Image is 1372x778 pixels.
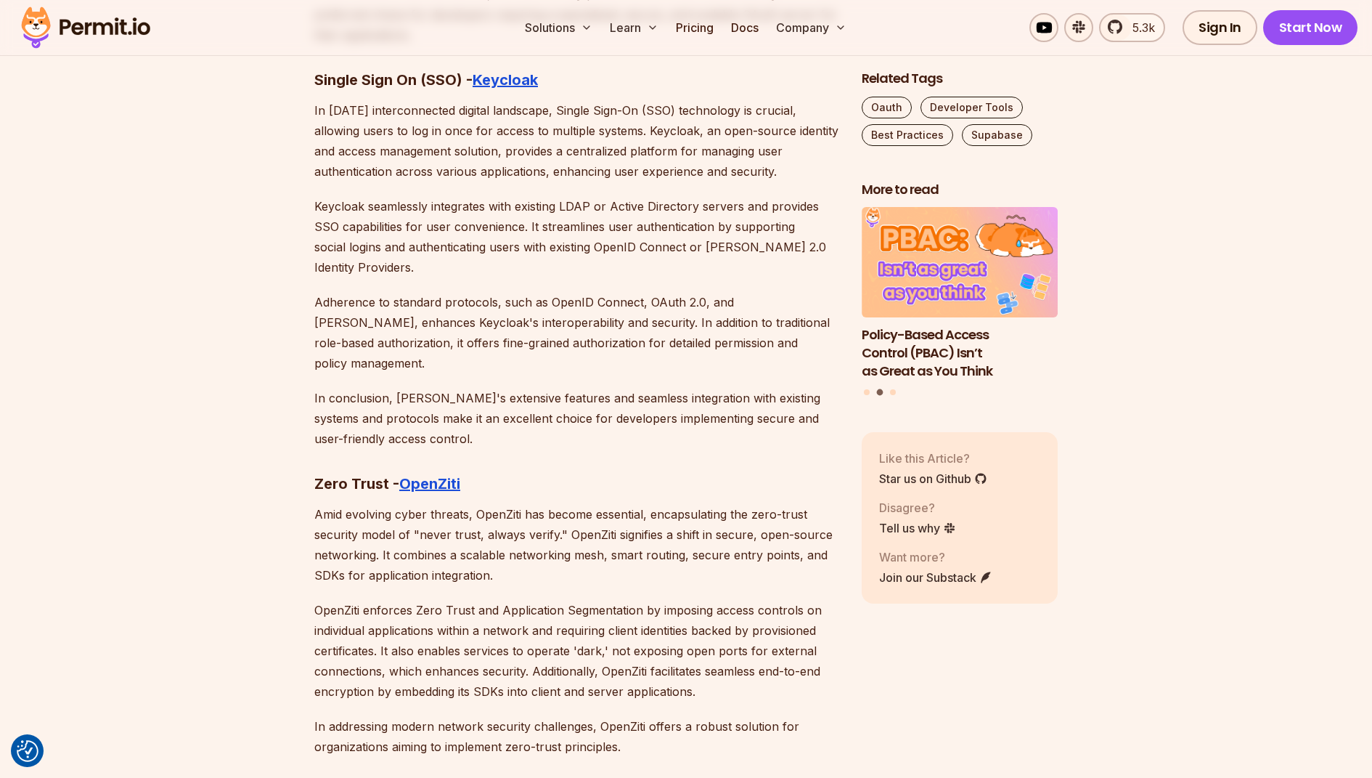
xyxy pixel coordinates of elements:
a: Best Practices [862,124,953,146]
img: Policy-Based Access Control (PBAC) Isn’t as Great as You Think [862,208,1058,318]
a: Star us on Github [879,470,987,487]
a: 5.3k [1099,13,1165,42]
a: OpenZiti [399,475,460,493]
p: In addressing modern network security challenges, OpenZiti offers a robust solution for organizat... [314,716,838,757]
h3: Policy-Based Access Control (PBAC) Isn’t as Great as You Think [862,326,1058,380]
button: Go to slide 3 [890,389,896,395]
h2: Related Tags [862,70,1058,88]
li: 2 of 3 [862,208,1058,381]
a: Join our Substack [879,569,992,586]
p: Like this Article? [879,450,987,467]
button: Consent Preferences [17,740,38,762]
p: Amid evolving cyber threats, OpenZiti has become essential, encapsulating the zero-trust security... [314,504,838,585]
a: Developer Tools [920,97,1023,118]
a: Oauth [862,97,912,118]
button: Solutions [519,13,598,42]
p: Keycloak seamlessly integrates with existing LDAP or Active Directory servers and provides SSO ca... [314,196,838,277]
span: 5.3k [1124,19,1155,36]
p: Adherence to standard protocols, such as OpenID Connect, OAuth 2.0, and [PERSON_NAME], enhances K... [314,292,838,373]
button: Go to slide 1 [864,389,870,395]
button: Company [770,13,852,42]
p: In conclusion, [PERSON_NAME]'s extensive features and seamless integration with existing systems ... [314,388,838,449]
a: Start Now [1263,10,1358,45]
button: Go to slide 2 [877,389,883,396]
button: Learn [604,13,664,42]
a: Sign In [1183,10,1257,45]
a: Policy-Based Access Control (PBAC) Isn’t as Great as You ThinkPolicy-Based Access Control (PBAC) ... [862,208,1058,381]
img: Revisit consent button [17,740,38,762]
a: Pricing [670,13,719,42]
strong: Single Sign On (SSO) - [314,71,473,89]
p: OpenZiti enforces Zero Trust and Application Segmentation by imposing access controls on individu... [314,600,838,702]
a: Keycloak [473,71,538,89]
img: Permit logo [15,3,157,52]
p: Disagree? [879,499,956,516]
h2: More to read [862,181,1058,199]
a: Supabase [962,124,1032,146]
p: In [DATE] interconnected digital landscape, Single Sign-On (SSO) technology is crucial, allowing ... [314,100,838,182]
a: Docs [725,13,764,42]
div: Posts [862,208,1058,398]
a: Tell us why [879,519,956,537]
strong: Zero Trust - [314,475,399,493]
p: Want more? [879,548,992,566]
